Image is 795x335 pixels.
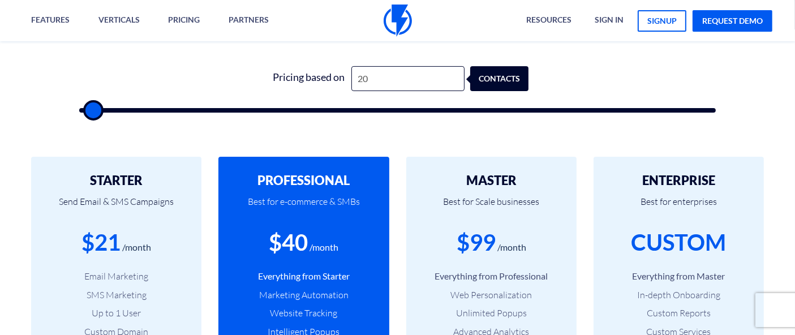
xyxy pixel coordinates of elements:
[611,188,747,226] p: Best for enterprises
[611,174,747,187] h2: ENTERPRISE
[693,10,772,32] a: request demo
[48,174,184,187] h2: STARTER
[611,307,747,320] li: Custom Reports
[48,307,184,320] li: Up to 1 User
[479,66,537,92] div: contacts
[423,174,560,187] h2: MASTER
[423,188,560,226] p: Best for Scale businesses
[122,241,151,254] div: /month
[48,289,184,302] li: SMS Marketing
[631,226,726,259] div: CUSTOM
[423,307,560,320] li: Unlimited Popups
[611,270,747,283] li: Everything from Master
[269,226,308,259] div: $40
[457,226,496,259] div: $99
[235,188,372,226] p: Best for e-commerce & SMBs
[48,188,184,226] p: Send Email & SMS Campaigns
[235,307,372,320] li: Website Tracking
[611,289,747,302] li: In-depth Onboarding
[81,226,121,259] div: $21
[310,241,338,254] div: /month
[423,289,560,302] li: Web Personalization
[267,66,351,92] div: Pricing based on
[235,270,372,283] li: Everything from Starter
[497,241,526,254] div: /month
[235,174,372,187] h2: PROFESSIONAL
[235,289,372,302] li: Marketing Automation
[48,270,184,283] li: Email Marketing
[423,270,560,283] li: Everything from Professional
[638,10,686,32] a: signup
